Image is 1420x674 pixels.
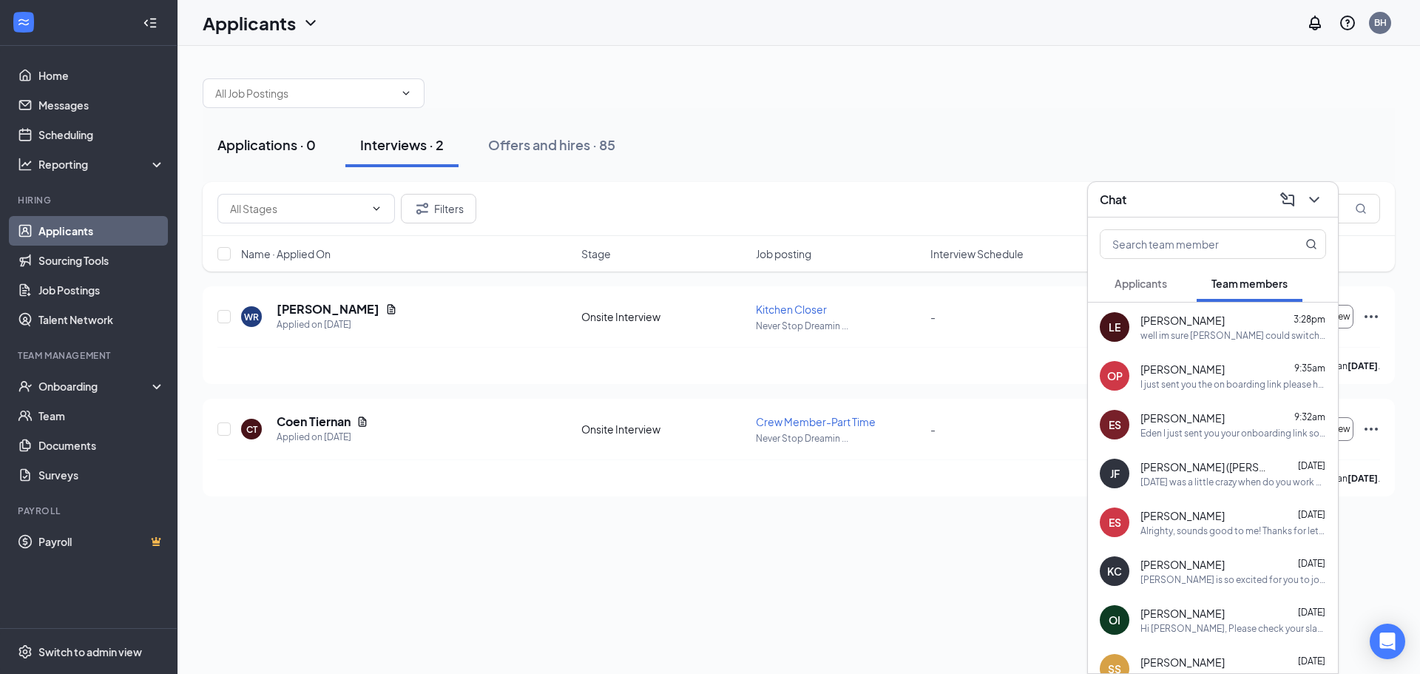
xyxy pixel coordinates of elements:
[38,527,165,556] a: PayrollCrown
[756,320,922,332] p: Never Stop Dreamin ...
[1211,277,1288,290] span: Team members
[581,246,611,261] span: Stage
[930,310,936,323] span: -
[230,200,365,217] input: All Stages
[1279,191,1296,209] svg: ComposeMessage
[1140,606,1225,621] span: [PERSON_NAME]
[1140,557,1225,572] span: [PERSON_NAME]
[756,303,827,316] span: Kitchen Closer
[38,431,165,460] a: Documents
[1294,411,1325,422] span: 9:32am
[360,135,444,154] div: Interviews · 2
[1110,466,1120,481] div: JF
[1140,508,1225,523] span: [PERSON_NAME]
[217,135,316,154] div: Applications · 0
[1140,427,1326,439] div: Eden I just sent you your onboarding link sorry for the delay this needs to be completed by [DATE]
[1109,515,1121,530] div: ES
[1140,362,1225,377] span: [PERSON_NAME]
[16,15,31,30] svg: WorkstreamLogo
[38,401,165,431] a: Team
[18,644,33,659] svg: Settings
[38,305,165,334] a: Talent Network
[1298,558,1325,569] span: [DATE]
[38,120,165,149] a: Scheduling
[38,216,165,246] a: Applicants
[38,90,165,120] a: Messages
[1348,360,1378,371] b: [DATE]
[581,309,747,324] div: Onsite Interview
[18,349,162,362] div: Team Management
[38,157,166,172] div: Reporting
[1109,320,1120,334] div: LE
[1362,308,1380,326] svg: Ellipses
[1140,411,1225,425] span: [PERSON_NAME]
[1305,191,1323,209] svg: ChevronDown
[38,379,152,394] div: Onboarding
[1109,417,1121,432] div: ES
[38,275,165,305] a: Job Postings
[1140,655,1225,670] span: [PERSON_NAME]
[18,194,162,206] div: Hiring
[371,203,382,215] svg: ChevronDown
[401,194,476,223] button: Filter Filters
[756,246,811,261] span: Job posting
[1298,509,1325,520] span: [DATE]
[1348,473,1378,484] b: [DATE]
[1140,378,1326,391] div: I just sent you the on boarding link please have that completed for [DATE] also please
[756,432,922,445] p: Never Stop Dreamin ...
[1305,238,1317,250] svg: MagnifyingGlass
[38,460,165,490] a: Surveys
[38,246,165,275] a: Sourcing Tools
[756,415,876,428] span: Crew Member-Part Time
[1355,203,1367,215] svg: MagnifyingGlass
[203,10,296,36] h1: Applicants
[1140,573,1326,586] div: [PERSON_NAME] is so excited for you to join our team! Do you know anyone else who might be intere...
[1294,363,1325,374] span: 9:35am
[385,303,397,315] svg: Document
[1140,329,1326,342] div: well im sure [PERSON_NAME] could switch but during training week he did grill lol but.... your we...
[400,87,412,99] svg: ChevronDown
[1306,14,1324,32] svg: Notifications
[1140,459,1274,474] span: [PERSON_NAME] ([PERSON_NAME]) [PERSON_NAME]
[1276,188,1299,212] button: ComposeMessage
[38,61,165,90] a: Home
[18,505,162,517] div: Payroll
[1294,314,1325,325] span: 3:28pm
[1100,230,1276,258] input: Search team member
[1140,622,1326,635] div: Hi [PERSON_NAME], Please check your slack account for a message about your availability & employm...
[1339,14,1356,32] svg: QuestionInfo
[241,246,331,261] span: Name · Applied On
[1302,188,1326,212] button: ChevronDown
[277,317,397,332] div: Applied on [DATE]
[356,416,368,428] svg: Document
[1100,192,1126,208] h3: Chat
[18,379,33,394] svg: UserCheck
[1140,476,1326,488] div: [DATE] was a little crazy when do you work next ?
[1370,624,1405,659] div: Open Intercom Messenger
[1298,460,1325,471] span: [DATE]
[1107,564,1122,579] div: KC
[38,644,142,659] div: Switch to admin view
[488,135,615,154] div: Offers and hires · 85
[18,157,33,172] svg: Analysis
[581,422,747,437] div: Onsite Interview
[930,246,1024,261] span: Interview Schedule
[277,430,368,445] div: Applied on [DATE]
[277,414,351,430] h5: Coen Tiernan
[930,422,936,436] span: -
[1298,607,1325,618] span: [DATE]
[1298,656,1325,667] span: [DATE]
[215,85,394,101] input: All Job Postings
[1140,313,1225,328] span: [PERSON_NAME]
[1109,613,1120,627] div: OI
[1140,525,1326,537] div: Alrighty, sounds good to me! Thanks for letting me know (:
[413,200,431,218] svg: Filter
[277,301,379,317] h5: [PERSON_NAME]
[244,311,259,323] div: WR
[1362,420,1380,438] svg: Ellipses
[1374,16,1387,29] div: BH
[143,16,158,30] svg: Collapse
[302,14,319,32] svg: ChevronDown
[1115,277,1167,290] span: Applicants
[246,423,257,436] div: CT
